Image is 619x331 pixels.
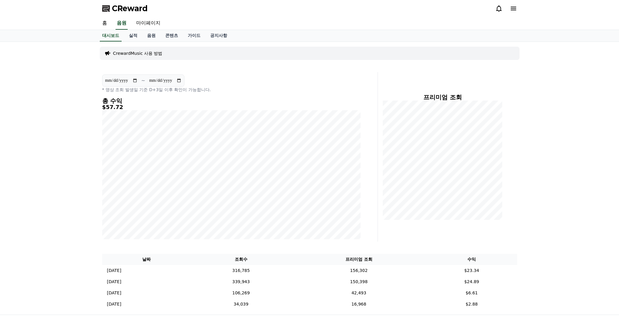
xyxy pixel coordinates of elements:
td: 339,943 [191,276,291,287]
td: 156,302 [291,265,426,276]
p: ~ [141,77,145,84]
td: 316,785 [191,265,291,276]
a: CReward [102,4,148,13]
p: [DATE] [107,301,121,307]
td: 150,398 [291,276,426,287]
a: 대시보드 [100,30,122,41]
h5: $57.72 [102,104,361,110]
td: 16,968 [291,299,426,310]
a: 가이드 [183,30,205,41]
p: * 영상 조회 발생일 기준 D+3일 이후 확인이 가능합니다. [102,87,361,93]
th: 수익 [426,254,517,265]
td: $23.34 [426,265,517,276]
h4: 프리미엄 조회 [383,94,503,101]
p: [DATE] [107,267,121,274]
span: CReward [112,4,148,13]
a: 공지사항 [205,30,232,41]
a: 실적 [124,30,142,41]
td: 42,493 [291,287,426,299]
th: 프리미엄 조회 [291,254,426,265]
td: $2.88 [426,299,517,310]
a: 마이페이지 [131,17,165,30]
a: 음원 [142,30,160,41]
a: 홈 [97,17,112,30]
th: 조회수 [191,254,291,265]
th: 날짜 [102,254,191,265]
td: 106,269 [191,287,291,299]
a: CrewardMusic 사용 방법 [113,50,163,56]
h4: 총 수익 [102,98,361,104]
p: [DATE] [107,290,121,296]
p: [DATE] [107,279,121,285]
a: 콘텐츠 [160,30,183,41]
td: 34,039 [191,299,291,310]
td: $24.89 [426,276,517,287]
a: 음원 [116,17,128,30]
td: $6.61 [426,287,517,299]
